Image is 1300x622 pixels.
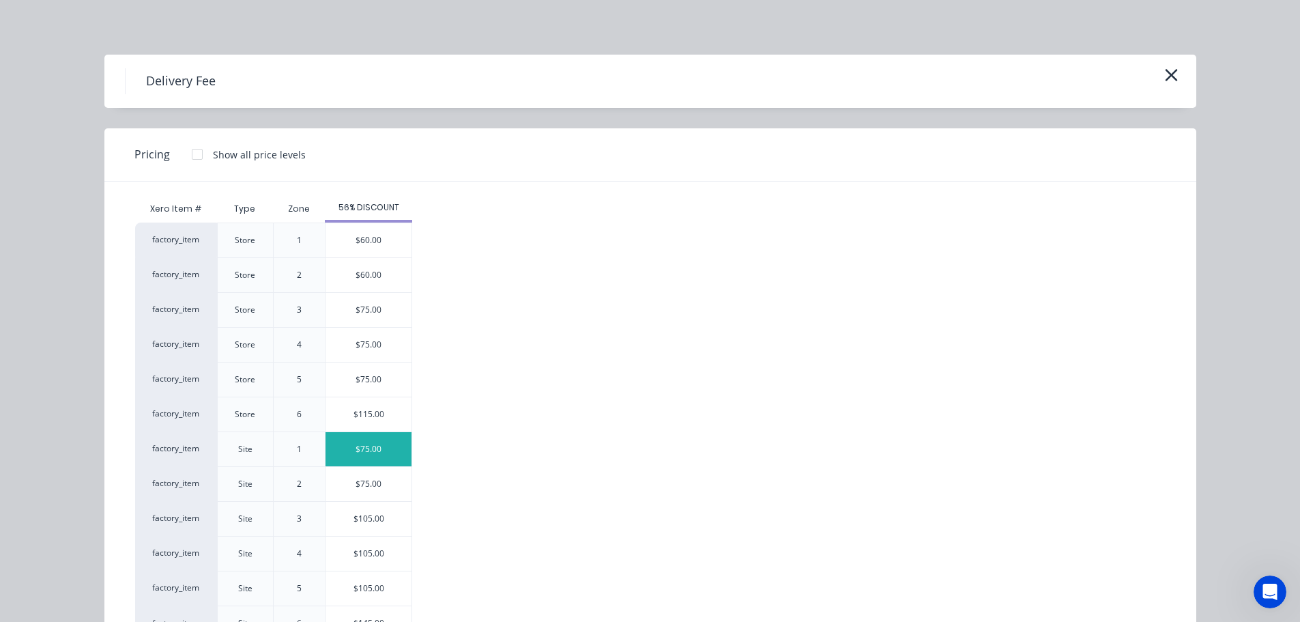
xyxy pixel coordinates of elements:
div: 5 [297,373,302,386]
div: $75.00 [326,328,411,362]
div: Site [238,548,252,560]
div: Store [235,269,255,281]
div: Site [238,443,252,455]
div: 3 [297,304,302,316]
div: Store [235,373,255,386]
div: Site [238,582,252,595]
div: Store [235,304,255,316]
div: 6 [297,408,302,421]
div: $75.00 [326,363,411,397]
div: $105.00 [326,502,411,536]
div: Show all price levels [213,147,306,162]
div: factory_item [135,257,217,292]
div: 2 [297,269,302,281]
div: Store [235,339,255,351]
span: Pricing [134,146,170,162]
div: Xero Item # [135,195,217,223]
div: factory_item [135,501,217,536]
div: factory_item [135,571,217,606]
div: Site [238,513,252,525]
div: $75.00 [326,293,411,327]
div: $60.00 [326,258,411,292]
div: $105.00 [326,571,411,606]
div: Zone [277,192,321,226]
div: 3 [297,513,302,525]
div: $115.00 [326,397,411,432]
div: 1 [297,443,302,455]
div: factory_item [135,362,217,397]
div: 5 [297,582,302,595]
div: Store [235,408,255,421]
div: factory_item [135,536,217,571]
div: 1 [297,234,302,246]
div: $75.00 [326,467,411,501]
div: Site [238,478,252,490]
div: Type [223,192,266,226]
div: Store [235,234,255,246]
div: 4 [297,339,302,351]
div: factory_item [135,327,217,362]
div: $75.00 [326,432,411,466]
div: factory_item [135,466,217,501]
h4: Delivery Fee [125,68,236,94]
div: factory_item [135,432,217,466]
div: 4 [297,548,302,560]
div: $60.00 [326,223,411,257]
div: $105.00 [326,537,411,571]
div: factory_item [135,292,217,327]
div: 2 [297,478,302,490]
div: factory_item [135,397,217,432]
div: 56% DISCOUNT [325,201,412,214]
div: factory_item [135,223,217,257]
iframe: Intercom live chat [1254,576,1286,608]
